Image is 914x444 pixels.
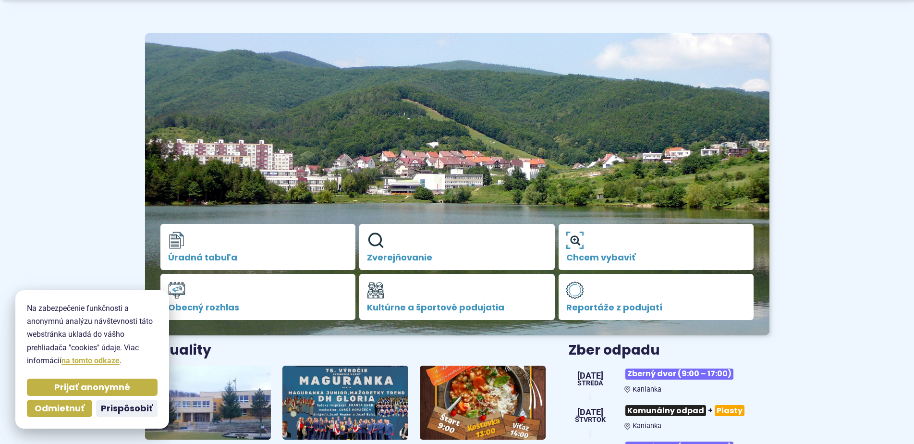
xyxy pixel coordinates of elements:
span: Kanianka [633,385,661,394]
span: Prispôsobiť [101,403,153,414]
h3: Aktuality [145,343,211,358]
span: Reportáže z podujatí [566,303,746,312]
span: Zverejňovanie [367,253,547,262]
button: Odmietnuť [27,400,92,417]
span: Odmietnuť [35,403,85,414]
span: štvrtok [575,417,606,423]
a: na tomto odkaze [61,356,120,365]
a: Chcem vybaviť [559,224,754,270]
span: [DATE] [577,371,603,380]
h3: + [624,401,769,420]
span: Úradná tabuľa [168,253,348,262]
button: Prijať anonymné [27,379,158,396]
a: Zverejňovanie [359,224,555,270]
a: Komunálny odpad+Plasty Kanianka [DATE] štvrtok [569,401,769,430]
span: [DATE] [575,408,606,417]
a: Reportáže z podujatí [559,274,754,320]
span: Kanianka [633,422,661,430]
span: Komunálny odpad [625,405,706,416]
span: Chcem vybaviť [566,253,746,262]
a: Úradná tabuľa [160,224,356,270]
span: Plasty [715,405,744,416]
button: Prispôsobiť [96,400,158,417]
p: Na zabezpečenie funkčnosti a anonymnú analýzu návštevnosti táto webstránka ukladá do vášho prehli... [27,302,158,367]
a: Zberný dvor (9:00 – 17:00) Kanianka [DATE] streda [569,365,769,394]
h3: Zber odpadu [569,343,769,358]
span: Kultúrne a športové podujatia [367,303,547,312]
span: Prijať anonymné [54,382,130,393]
span: Zberný dvor (9:00 – 17:00) [625,369,733,380]
a: Obecný rozhlas [160,274,356,320]
span: Obecný rozhlas [168,303,348,312]
a: Kultúrne a športové podujatia [359,274,555,320]
span: streda [577,380,603,387]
